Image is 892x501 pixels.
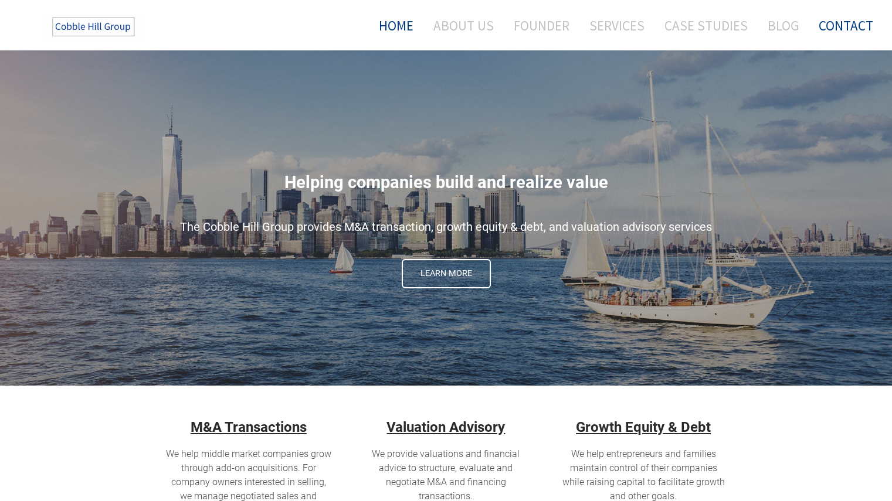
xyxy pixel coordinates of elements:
a: Blog [759,10,808,41]
span: Helping companies build and realize value [284,172,608,192]
strong: Growth Equity & Debt [576,419,711,435]
a: Case Studies [656,10,757,41]
a: Contact [810,10,873,41]
a: About Us [425,10,503,41]
a: Valuation Advisory [386,419,505,435]
a: Home [361,10,422,41]
u: M&A Transactions [191,419,307,435]
a: Learn More [402,259,491,288]
span: The Cobble Hill Group provides M&A transaction, growth equity & debt, and valuation advisory serv... [180,220,712,234]
span: Learn More [403,260,490,287]
a: Services [581,10,653,41]
a: Founder [505,10,578,41]
img: The Cobble Hill Group LLC [45,12,144,42]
